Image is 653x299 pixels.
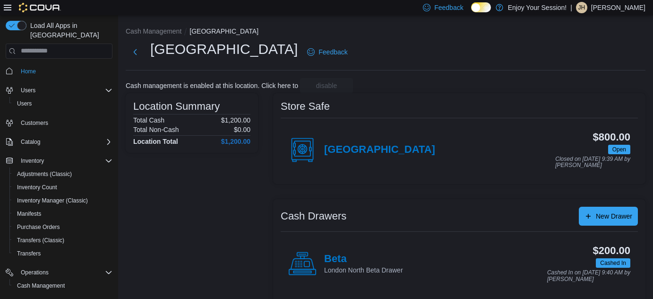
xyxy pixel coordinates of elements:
button: Cash Management [9,279,116,292]
button: Cash Management [126,27,181,35]
button: Users [2,84,116,97]
span: Cashed In [596,258,630,268]
h3: $800.00 [593,132,630,143]
button: Next [126,43,145,62]
span: Purchase Orders [17,223,60,231]
a: Transfers (Classic) [13,235,68,246]
h4: [GEOGRAPHIC_DATA] [324,144,435,156]
span: Catalog [21,138,40,146]
span: Inventory Count [13,182,112,193]
p: [PERSON_NAME] [591,2,645,13]
h4: $1,200.00 [221,138,250,145]
input: Dark Mode [471,2,491,12]
span: Inventory Manager (Classic) [17,197,88,204]
p: Cashed In on [DATE] 9:40 AM by [PERSON_NAME] [547,270,630,282]
a: Users [13,98,35,109]
span: Transfers [17,250,41,257]
a: Inventory Count [13,182,61,193]
p: Closed on [DATE] 9:39 AM by [PERSON_NAME] [555,156,630,169]
span: disable [316,81,337,90]
span: Users [17,100,32,107]
button: Inventory [2,154,116,167]
p: London North Beta Drawer [324,265,403,275]
a: Home [17,66,40,77]
a: Cash Management [13,280,69,291]
span: New Drawer [596,211,632,221]
button: Adjustments (Classic) [9,167,116,181]
h4: Location Total [133,138,178,145]
span: JH [578,2,585,13]
button: Catalog [2,135,116,149]
span: Customers [17,117,112,129]
span: Transfers [13,248,112,259]
a: Feedback [303,43,351,62]
span: Catalog [17,136,112,148]
button: [GEOGRAPHIC_DATA] [189,27,258,35]
span: Open [612,145,626,154]
img: Cova [19,3,61,12]
h3: $200.00 [593,245,630,256]
span: Adjustments (Classic) [17,170,72,178]
span: Feedback [318,47,347,57]
button: Operations [17,267,52,278]
span: Home [21,68,36,75]
span: Home [17,65,112,77]
span: Cashed In [600,259,626,267]
span: Users [17,85,112,96]
button: Manifests [9,207,116,220]
a: Customers [17,117,52,129]
button: Transfers (Classic) [9,234,116,247]
span: Transfers (Classic) [13,235,112,246]
span: Inventory [17,155,112,167]
span: Manifests [13,208,112,220]
span: Inventory Manager (Classic) [13,195,112,206]
h1: [GEOGRAPHIC_DATA] [150,40,298,59]
button: Customers [2,116,116,130]
p: | [570,2,572,13]
h6: Total Non-Cash [133,126,179,133]
span: Purchase Orders [13,221,112,233]
button: Catalog [17,136,44,148]
span: Operations [21,269,49,276]
button: Inventory Manager (Classic) [9,194,116,207]
span: Cash Management [13,280,112,291]
a: Purchase Orders [13,221,64,233]
p: $0.00 [234,126,250,133]
span: Operations [17,267,112,278]
span: Cash Management [17,282,65,290]
span: Feedback [434,3,463,12]
h3: Cash Drawers [281,211,346,222]
button: New Drawer [579,207,638,226]
button: Transfers [9,247,116,260]
button: Home [2,64,116,78]
span: Inventory [21,157,44,165]
nav: An example of EuiBreadcrumbs [126,26,645,38]
span: Adjustments (Classic) [13,168,112,180]
h3: Store Safe [281,101,330,112]
a: Adjustments (Classic) [13,168,76,180]
a: Transfers [13,248,44,259]
button: Purchase Orders [9,220,116,234]
button: Users [9,97,116,110]
p: Cash management is enabled at this location. Click here to [126,82,298,89]
h4: Beta [324,253,403,265]
button: disable [300,78,353,93]
p: $1,200.00 [221,116,250,124]
span: Inventory Count [17,184,57,191]
span: Transfers (Classic) [17,237,64,244]
span: Open [608,145,630,154]
div: Justin Hutchings [576,2,587,13]
button: Inventory Count [9,181,116,194]
p: Enjoy Your Session! [508,2,567,13]
h6: Total Cash [133,116,164,124]
span: Users [21,87,35,94]
button: Inventory [17,155,48,167]
a: Inventory Manager (Classic) [13,195,92,206]
button: Users [17,85,39,96]
a: Manifests [13,208,45,220]
span: Manifests [17,210,41,218]
span: Load All Apps in [GEOGRAPHIC_DATA] [26,21,112,40]
button: Operations [2,266,116,279]
h3: Location Summary [133,101,220,112]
